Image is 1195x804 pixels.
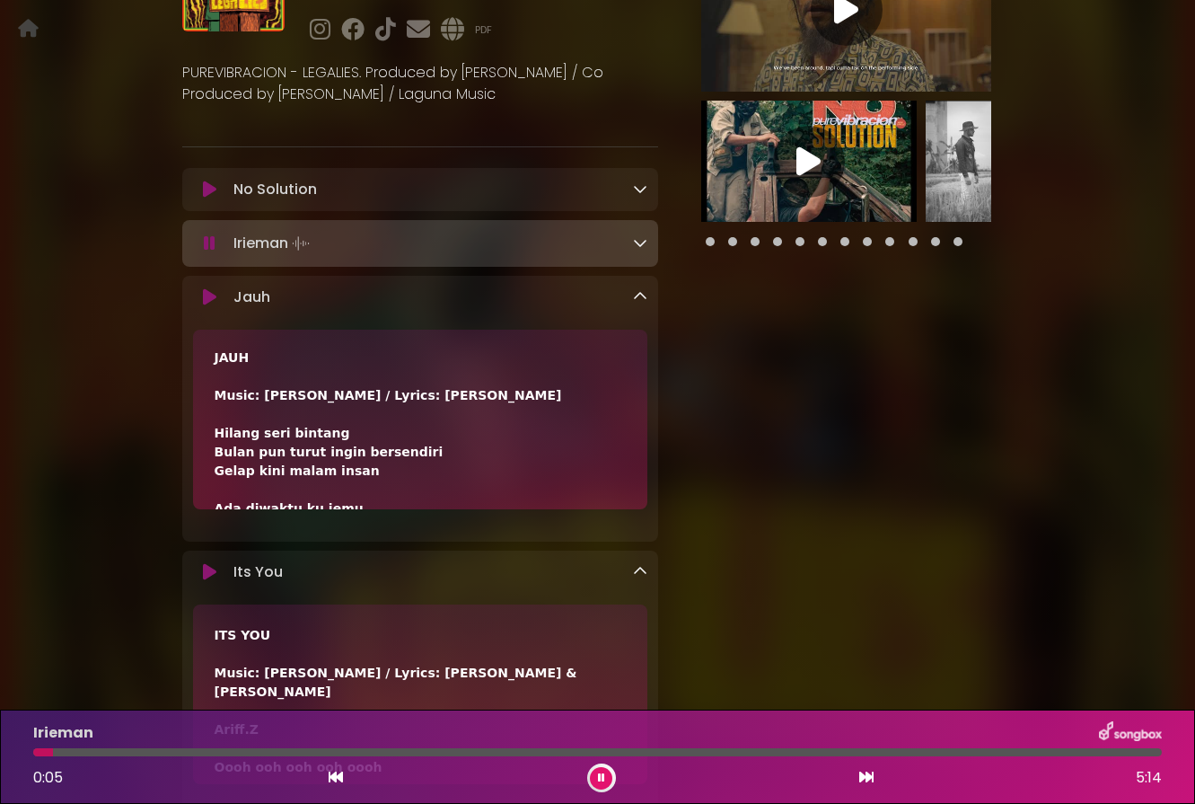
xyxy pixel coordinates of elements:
span: 0:05 [33,767,63,788]
p: Jauh [233,287,270,308]
img: Video Thumbnail [926,101,1141,222]
a: PDF [475,22,492,38]
p: Its You [233,561,283,583]
p: PUREVIBRACION - LEGALIES. Produced by [PERSON_NAME] / Co Produced by [PERSON_NAME] / Laguna Music [182,62,658,105]
span: 5:14 [1136,767,1162,789]
p: No Solution [233,179,317,200]
img: waveform4.gif [288,231,313,256]
p: Irieman [233,231,313,256]
p: Irieman [33,722,93,744]
img: Video Thumbnail [701,101,917,222]
img: songbox-logo-white.png [1099,721,1162,745]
